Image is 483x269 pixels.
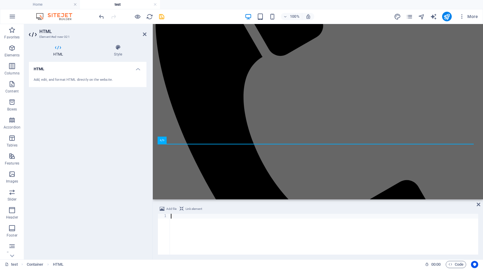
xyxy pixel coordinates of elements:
i: Undo: Add element (Ctrl+Z) [98,13,105,20]
span: Click to select. Double-click to edit [53,261,63,268]
p: Columns [5,71,20,76]
button: text_generator [430,13,437,20]
i: Reload page [146,13,153,20]
h6: 100% [290,13,300,20]
button: pages [406,13,413,20]
p: Slider [8,197,17,202]
p: Accordion [4,125,20,130]
button: design [394,13,401,20]
p: Favorites [4,35,20,40]
p: Tables [7,143,17,148]
button: Link element [179,205,203,213]
h3: Element #ed-new-321 [39,34,134,40]
span: Add file [166,205,177,213]
p: Content [5,89,19,94]
button: 100% [281,13,302,20]
p: Boxes [7,107,17,112]
span: Click to select. Double-click to edit [27,261,44,268]
a: Click to cancel selection. Double-click to open Pages [5,261,18,268]
button: reload [146,13,153,20]
p: Features [5,161,19,166]
button: undo [98,13,105,20]
button: Click here to leave preview mode and continue editing [134,13,141,20]
h4: Style [90,44,146,57]
i: Navigator [418,13,425,20]
i: Save (Ctrl+S) [158,13,165,20]
p: Elements [5,53,20,58]
i: AI Writer [430,13,437,20]
button: More [457,12,480,21]
span: Link element [186,205,202,213]
span: Code [448,261,463,268]
span: : [435,262,436,267]
button: publish [442,12,452,21]
button: Add file [159,205,177,213]
div: Add, edit, and format HTML directly on the website. [34,77,142,83]
i: Design (Ctrl+Alt+Y) [394,13,401,20]
button: Usercentrics [471,261,478,268]
span: More [459,14,478,20]
p: Images [6,179,18,184]
i: Pages (Ctrl+Alt+S) [406,13,413,20]
h4: test [80,1,160,8]
p: Header [6,215,18,220]
p: Forms [7,251,17,256]
p: Footer [7,233,17,238]
span: 00 00 [431,261,441,268]
h4: HTML [29,62,146,73]
button: Code [446,261,466,268]
h2: HTML [39,29,146,34]
button: navigator [418,13,425,20]
button: save [158,13,165,20]
div: 1 [158,214,170,219]
nav: breadcrumb [27,261,63,268]
img: Editor Logo [35,13,80,20]
i: On resize automatically adjust zoom level to fit chosen device. [306,14,311,19]
h4: HTML [29,44,90,57]
h6: Session time [425,261,441,268]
